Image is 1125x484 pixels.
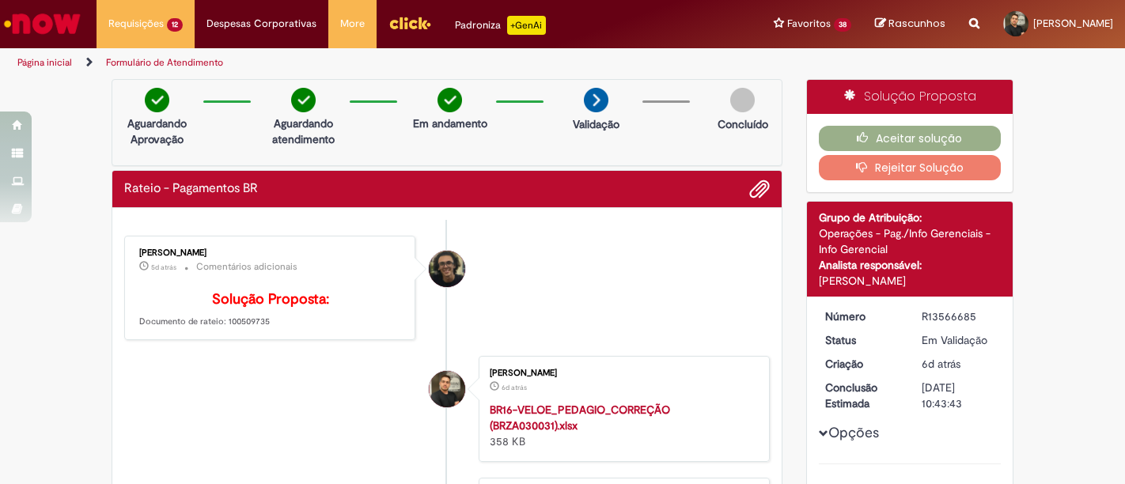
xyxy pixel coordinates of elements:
[875,17,945,32] a: Rascunhos
[584,88,608,112] img: arrow-next.png
[922,357,960,371] time: 25/09/2025 13:43:40
[718,116,768,132] p: Concluído
[502,383,527,392] span: 6d atrás
[340,16,365,32] span: More
[813,332,911,348] dt: Status
[196,260,297,274] small: Comentários adicionais
[167,18,183,32] span: 12
[490,402,753,449] div: 358 KB
[502,383,527,392] time: 25/09/2025 13:43:07
[151,263,176,272] span: 5d atrás
[819,155,1002,180] button: Rejeitar Solução
[437,88,462,112] img: check-circle-green.png
[922,380,995,411] div: [DATE] 10:43:43
[819,257,1002,273] div: Analista responsável:
[807,80,1013,114] div: Solução Proposta
[291,88,316,112] img: check-circle-green.png
[2,8,83,40] img: ServiceNow
[12,48,738,78] ul: Trilhas de página
[888,16,945,31] span: Rascunhos
[151,263,176,272] time: 26/09/2025 18:44:58
[787,16,831,32] span: Favoritos
[507,16,546,35] p: +GenAi
[429,251,465,287] div: Cleber Gressoni Rodrigues
[124,182,258,196] h2: Rateio - Pagamentos BR Histórico de tíquete
[813,380,911,411] dt: Conclusão Estimada
[139,248,403,258] div: [PERSON_NAME]
[455,16,546,35] div: Padroniza
[145,88,169,112] img: check-circle-green.png
[813,308,911,324] dt: Número
[819,273,1002,289] div: [PERSON_NAME]
[730,88,755,112] img: img-circle-grey.png
[813,356,911,372] dt: Criação
[17,56,72,69] a: Página inicial
[922,356,995,372] div: 25/09/2025 13:43:40
[119,115,195,147] p: Aguardando Aprovação
[413,115,487,131] p: Em andamento
[106,56,223,69] a: Formulário de Atendimento
[212,290,329,308] b: Solução Proposta:
[1033,17,1113,30] span: [PERSON_NAME]
[834,18,851,32] span: 38
[206,16,316,32] span: Despesas Corporativas
[265,115,342,147] p: Aguardando atendimento
[429,371,465,407] div: Pedro Torati
[108,16,164,32] span: Requisições
[819,126,1002,151] button: Aceitar solução
[922,332,995,348] div: Em Validação
[490,369,753,378] div: [PERSON_NAME]
[922,357,960,371] span: 6d atrás
[922,308,995,324] div: R13566685
[139,292,403,328] p: Documento de rateio: 100509735
[819,225,1002,257] div: Operações - Pag./Info Gerenciais - Info Gerencial
[388,11,431,35] img: click_logo_yellow_360x200.png
[490,403,670,433] a: BR16-VELOE_PEDAGIO_CORREÇÃO (BRZA030031).xlsx
[749,179,770,199] button: Adicionar anexos
[819,210,1002,225] div: Grupo de Atribuição:
[573,116,619,132] p: Validação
